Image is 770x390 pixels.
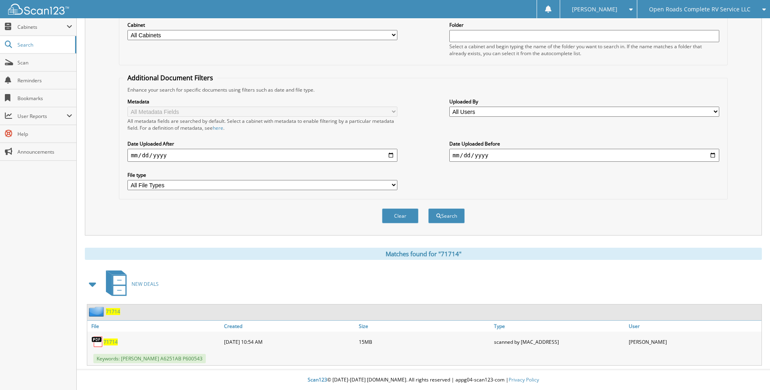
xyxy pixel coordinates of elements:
[449,98,719,105] label: Uploaded By
[449,43,719,57] div: Select a cabinet and begin typing the name of the folder you want to search in. If the name match...
[17,113,67,120] span: User Reports
[357,334,492,350] div: 15MB
[729,351,770,390] iframe: Chat Widget
[104,339,118,345] a: 71714
[127,140,397,147] label: Date Uploaded After
[17,24,67,30] span: Cabinets
[492,321,627,332] a: Type
[649,7,751,12] span: Open Roads Complete RV Service LLC
[449,140,719,147] label: Date Uploaded Before
[17,41,71,48] span: Search
[492,334,627,350] div: scanned by [MAC_ADDRESS]
[627,321,761,332] a: User
[123,73,217,82] legend: Additional Document Filters
[449,21,719,28] label: Folder
[77,370,770,390] div: © [DATE]-[DATE] [DOMAIN_NAME]. All rights reserved | appg04-scan123-com |
[87,321,222,332] a: File
[17,95,72,102] span: Bookmarks
[132,281,159,287] span: NEW DEALS
[17,77,72,84] span: Reminders
[572,7,617,12] span: [PERSON_NAME]
[91,336,104,348] img: PDF.png
[17,131,72,137] span: Help
[123,86,723,93] div: Enhance your search for specific documents using filters such as date and file type.
[127,98,397,105] label: Metadata
[93,354,206,363] span: Keywords: [PERSON_NAME] A6251AB P600543
[222,334,357,350] div: [DATE] 10:54 AM
[106,308,120,315] a: 71714
[449,149,719,162] input: end
[127,171,397,178] label: File type
[17,59,72,66] span: Scan
[101,268,159,300] a: NEW DEALS
[127,118,397,131] div: All metadata fields are searched by default. Select a cabinet with metadata to enable filtering b...
[509,376,539,383] a: Privacy Policy
[357,321,492,332] a: Size
[627,334,761,350] div: [PERSON_NAME]
[308,376,327,383] span: Scan123
[382,208,418,223] button: Clear
[213,124,223,131] a: here
[127,21,397,28] label: Cabinet
[428,208,465,223] button: Search
[17,148,72,155] span: Announcements
[127,149,397,162] input: start
[85,248,762,260] div: Matches found for "71714"
[222,321,357,332] a: Created
[8,4,69,15] img: scan123-logo-white.svg
[89,306,106,317] img: folder2.png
